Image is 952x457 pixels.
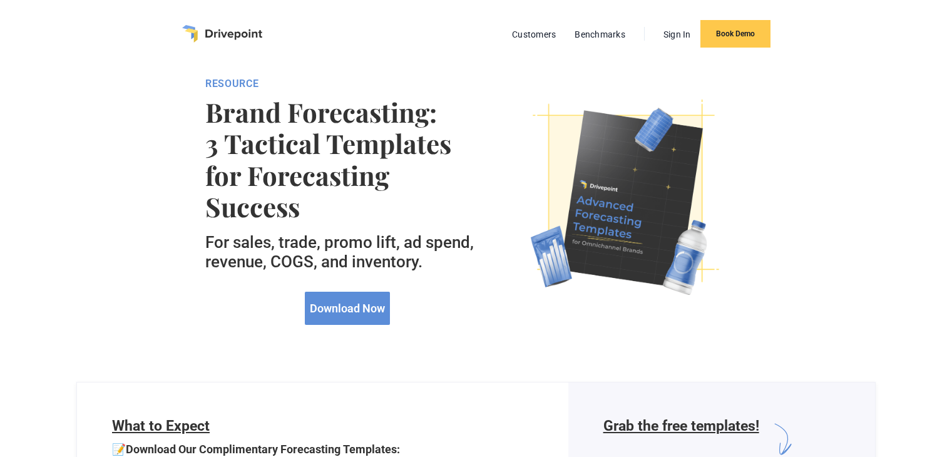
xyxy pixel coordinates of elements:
[112,418,210,434] span: What to Expect
[205,96,489,223] strong: Brand Forecasting: 3 Tactical Templates for Forecasting Success
[700,20,770,48] a: Book Demo
[305,292,390,325] a: Download Now
[205,233,489,272] h5: For sales, trade, promo lift, ad spend, revenue, COGS, and inventory.
[568,26,632,43] a: Benchmarks
[506,26,562,43] a: Customers
[657,26,697,43] a: Sign In
[205,78,489,90] div: RESOURCE
[182,25,262,43] a: home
